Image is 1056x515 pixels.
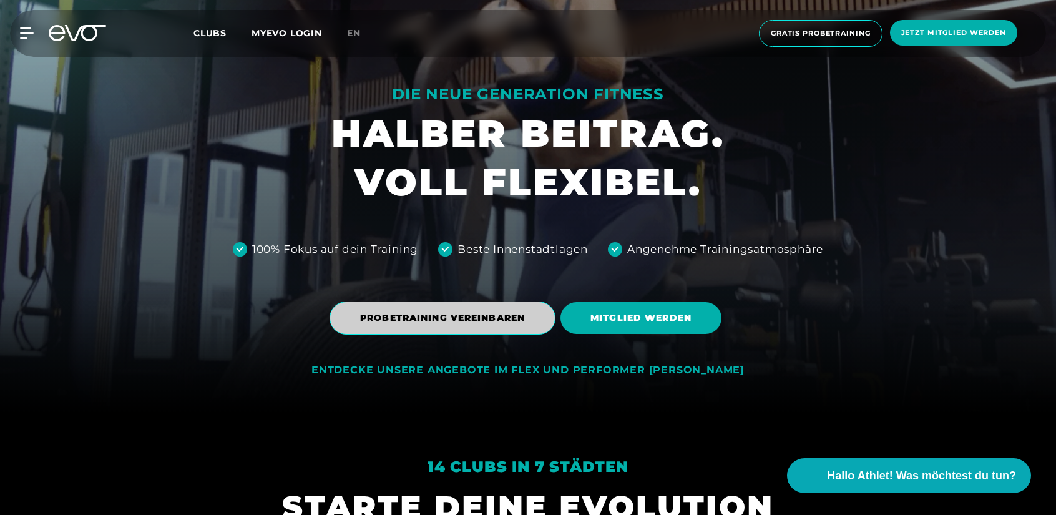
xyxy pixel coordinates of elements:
[886,20,1021,47] a: Jetzt Mitglied werden
[590,311,692,325] span: MITGLIED WERDEN
[457,242,588,258] div: Beste Innenstadtlagen
[193,27,227,39] span: Clubs
[787,458,1031,493] button: Hallo Athlet! Was möchtest du tun?
[347,27,361,39] span: en
[771,28,871,39] span: Gratis Probetraining
[347,26,376,41] a: en
[827,468,1016,484] span: Hallo Athlet! Was möchtest du tun?
[428,458,628,476] em: 14 Clubs in 7 Städten
[627,242,823,258] div: Angenehme Trainingsatmosphäre
[901,27,1006,38] span: Jetzt Mitglied werden
[331,109,725,207] h1: HALBER BEITRAG. VOLL FLEXIBEL.
[755,20,886,47] a: Gratis Probetraining
[560,293,726,343] a: MITGLIED WERDEN
[311,364,745,377] div: ENTDECKE UNSERE ANGEBOTE IM FLEX UND PERFORMER [PERSON_NAME]
[331,84,725,104] div: DIE NEUE GENERATION FITNESS
[193,27,252,39] a: Clubs
[360,311,525,325] span: PROBETRAINING VEREINBAREN
[330,292,560,344] a: PROBETRAINING VEREINBAREN
[252,27,322,39] a: MYEVO LOGIN
[252,242,418,258] div: 100% Fokus auf dein Training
